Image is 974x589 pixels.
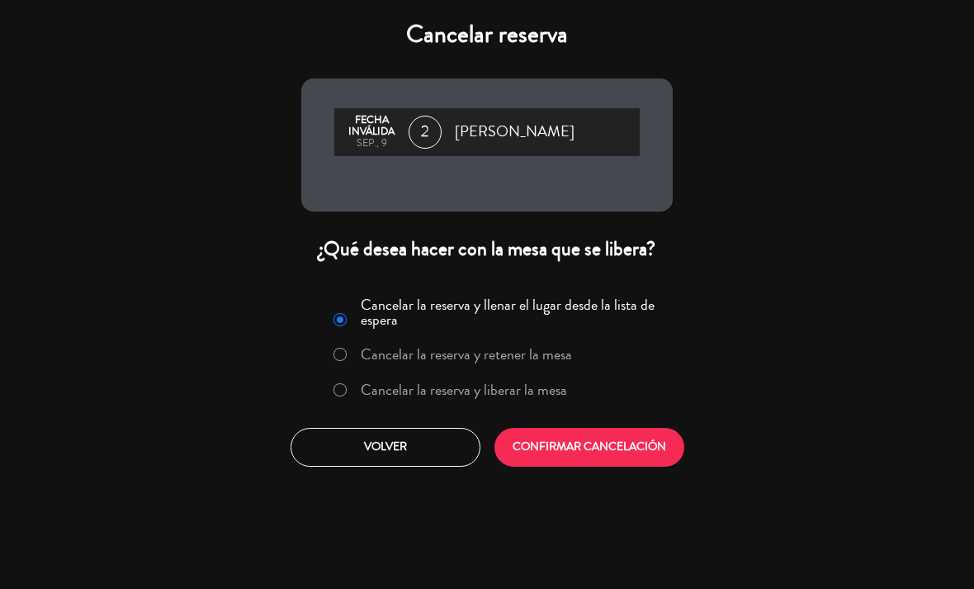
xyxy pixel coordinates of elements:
[343,115,400,138] div: Fecha inválida
[455,120,574,145] span: [PERSON_NAME]
[301,236,673,262] div: ¿Qué desea hacer con la mesa que se libera?
[291,428,480,467] button: Volver
[409,116,442,149] span: 2
[361,297,663,327] label: Cancelar la reserva y llenar el lugar desde la lista de espera
[361,382,567,397] label: Cancelar la reserva y liberar la mesa
[343,138,400,150] div: sep., 9
[361,347,572,362] label: Cancelar la reserva y retener la mesa
[301,20,673,50] h4: Cancelar reserva
[494,428,684,467] button: CONFIRMAR CANCELACIÓN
